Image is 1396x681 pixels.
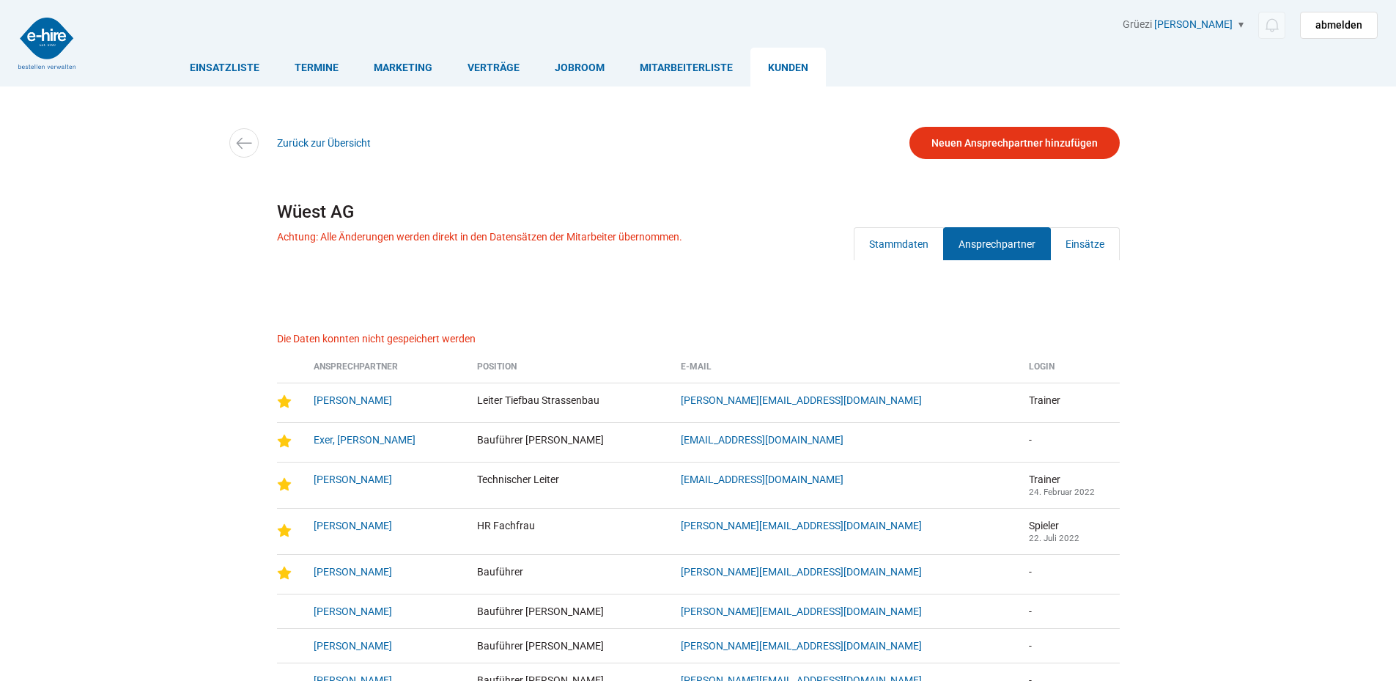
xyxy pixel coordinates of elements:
a: Jobroom [537,48,622,86]
p: Die Daten konnten nicht gespeichert werden [277,333,1120,345]
td: Technischer Leiter [466,462,670,508]
img: Star-icon.png [277,523,292,538]
a: [PERSON_NAME] [314,520,392,531]
td: Bauführer [PERSON_NAME] [466,422,670,462]
a: Neuen Ansprechpartner hinzufügen [909,127,1120,159]
td: Bauführer [466,554,670,594]
img: Star-icon.png [277,477,292,492]
a: [PERSON_NAME] [314,394,392,406]
td: Trainer [1018,383,1120,422]
th: Position [466,361,670,383]
a: Einsätze [1050,227,1120,260]
td: Trainer [1018,462,1120,508]
td: HR Fachfrau [466,508,670,554]
a: [EMAIL_ADDRESS][DOMAIN_NAME] [681,474,843,485]
td: Leiter Tiefbau Strassenbau [466,383,670,422]
small: 24. Februar 2022 [1029,487,1095,497]
a: [PERSON_NAME][EMAIL_ADDRESS][DOMAIN_NAME] [681,520,922,531]
a: [PERSON_NAME] [314,605,392,617]
a: Marketing [356,48,450,86]
a: [PERSON_NAME] [1154,18,1233,30]
img: icon-notification.svg [1263,16,1281,34]
a: [PERSON_NAME][EMAIL_ADDRESS][DOMAIN_NAME] [681,566,922,578]
img: icon-arrow-left.svg [233,133,254,154]
a: Termine [277,48,356,86]
p: Achtung: Alle Änderungen werden direkt in den Datensätzen der Mitarbeiter übernommen. [277,231,682,243]
td: - [1018,628,1120,663]
a: Einsatzliste [172,48,277,86]
th: Ansprechpartner [303,361,467,383]
a: [PERSON_NAME] [314,474,392,485]
div: Grüezi [1123,18,1378,39]
th: Login [1018,361,1120,383]
a: [PERSON_NAME] [314,566,392,578]
a: Exer, [PERSON_NAME] [314,434,416,446]
a: Ansprechpartner [943,227,1051,260]
img: Star-icon.png [277,394,292,409]
a: [PERSON_NAME][EMAIL_ADDRESS][DOMAIN_NAME] [681,605,922,617]
a: [PERSON_NAME][EMAIL_ADDRESS][DOMAIN_NAME] [681,640,922,652]
td: Spieler [1018,508,1120,554]
a: abmelden [1300,12,1378,39]
a: Verträge [450,48,537,86]
h1: Wüest AG [277,196,1120,227]
a: Zurück zur Übersicht [277,137,371,149]
th: E-Mail [670,361,1018,383]
img: Star-icon.png [277,434,292,449]
img: logo2.png [18,18,75,69]
td: - [1018,594,1120,628]
a: Mitarbeiterliste [622,48,750,86]
a: [PERSON_NAME] [314,640,392,652]
a: Kunden [750,48,826,86]
td: - [1018,554,1120,594]
td: Bauführer [PERSON_NAME] [466,594,670,628]
img: Star-icon.png [277,566,292,581]
td: - [1018,422,1120,462]
a: [EMAIL_ADDRESS][DOMAIN_NAME] [681,434,843,446]
a: [PERSON_NAME][EMAIL_ADDRESS][DOMAIN_NAME] [681,394,922,406]
a: Stammdaten [854,227,944,260]
small: 22. Juli 2022 [1029,533,1079,543]
td: Bauführer [PERSON_NAME] [466,628,670,663]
